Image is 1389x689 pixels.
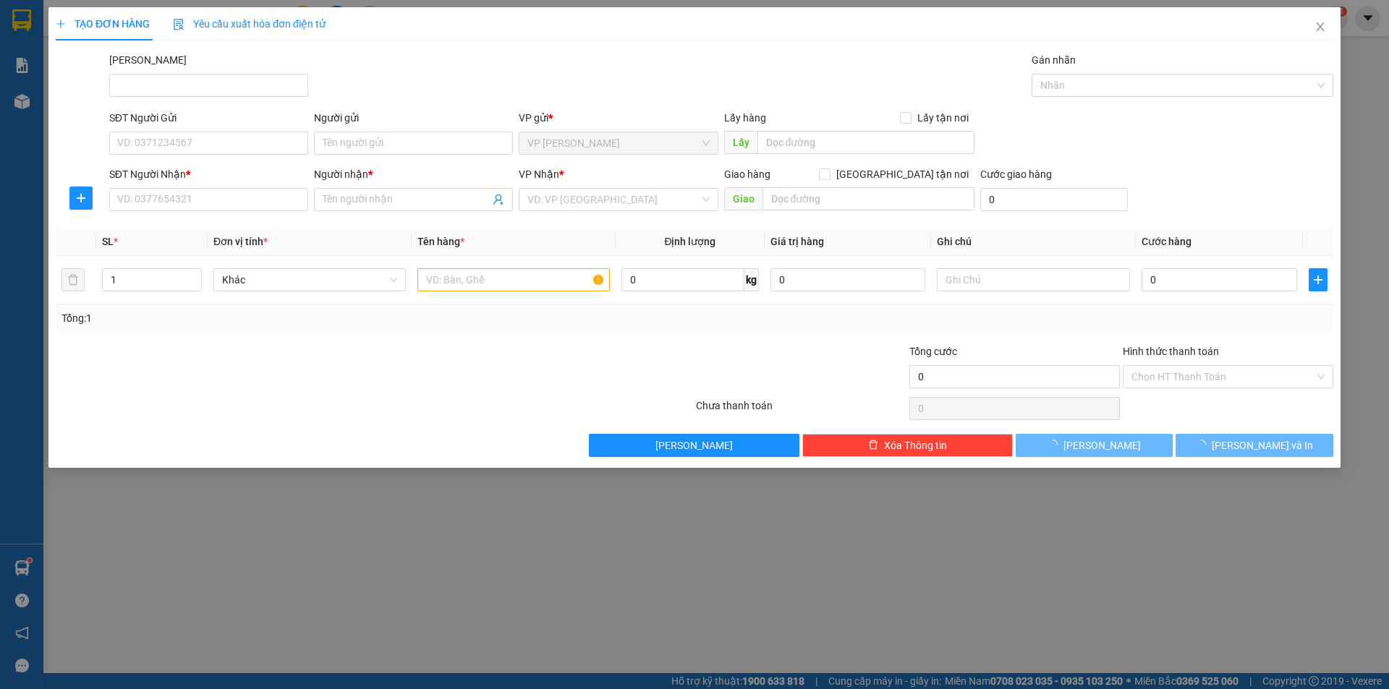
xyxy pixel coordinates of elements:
span: Khác [222,269,397,291]
input: Dọc đường [757,131,974,154]
span: plus [1309,274,1327,286]
span: [PERSON_NAME] và In [1212,437,1313,453]
span: Giao hàng [724,168,770,180]
input: Ghi Chú [938,268,1130,291]
span: SL [102,236,114,247]
span: user-add [493,194,505,205]
div: VP gửi [519,110,718,126]
span: Xóa Thông tin [884,437,947,453]
label: Hình thức thanh toán [1123,346,1219,357]
button: deleteXóa Thông tin [803,434,1014,457]
span: plus [56,19,66,29]
button: delete [61,268,85,291]
span: Tên hàng [417,236,464,247]
input: 0 [770,268,926,291]
span: Định lượng [665,236,716,247]
div: Người gửi [314,110,513,126]
button: [PERSON_NAME] [1016,434,1173,457]
span: VP Phạm Ngũ Lão [528,132,710,154]
label: Cước giao hàng [980,168,1052,180]
span: Đơn vị tính [213,236,268,247]
button: plus [1309,268,1328,291]
span: Giá trị hàng [770,236,824,247]
span: [PERSON_NAME] [1064,437,1142,453]
div: Người nhận [314,166,513,182]
div: Chưa thanh toán [694,398,908,423]
span: Lấy [724,131,757,154]
div: SĐT Người Nhận [109,166,308,182]
img: icon [173,19,184,30]
span: loading [1196,440,1212,450]
span: [PERSON_NAME] [656,437,734,453]
span: close [1314,21,1326,33]
span: Lấy hàng [724,112,766,124]
button: [PERSON_NAME] và In [1176,434,1333,457]
span: delete [868,440,878,451]
span: VP Nhận [519,168,560,180]
button: plus [69,187,93,210]
span: TẠO ĐƠN HÀNG [56,18,150,30]
span: Tổng cước [909,346,957,357]
div: SĐT Người Gửi [109,110,308,126]
span: kg [744,268,759,291]
label: Gán nhãn [1032,54,1076,66]
span: plus [70,192,92,204]
span: Lấy tận nơi [912,110,974,126]
span: Yêu cầu xuất hóa đơn điện tử [173,18,326,30]
input: Mã ĐH [109,74,308,97]
input: VD: Bàn, Ghế [417,268,610,291]
span: [GEOGRAPHIC_DATA] tận nơi [831,166,974,182]
span: loading [1048,440,1064,450]
span: Cước hàng [1142,236,1192,247]
th: Ghi chú [932,228,1136,256]
label: Mã ĐH [109,54,187,66]
span: Giao [724,187,763,210]
button: Close [1300,7,1341,48]
input: Cước giao hàng [980,188,1128,211]
div: Tổng: 1 [61,310,536,326]
input: Dọc đường [763,187,974,210]
button: [PERSON_NAME] [590,434,800,457]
